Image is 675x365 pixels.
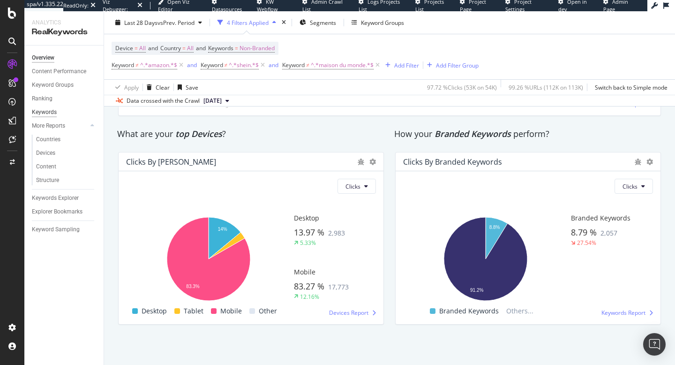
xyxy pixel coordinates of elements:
button: Apply [112,80,139,95]
a: Countries [36,135,97,144]
button: and [187,61,197,69]
div: Countries [36,135,60,144]
span: Mobile [220,305,242,317]
span: Tablet [184,305,203,317]
span: Other [259,305,277,317]
span: 17,773 [328,282,349,291]
div: Clicks By Branded Keywords [403,157,502,167]
span: 83.27 % [294,281,324,292]
div: Content Performance [32,67,86,76]
div: Content [36,162,56,172]
button: Last 28 DaysvsPrev. Period [112,15,206,30]
div: bug [634,159,642,165]
span: All [139,42,146,55]
div: Keywords [32,107,57,117]
div: and [269,61,278,69]
span: Branded Keywords [439,305,499,317]
div: Open Intercom Messenger [643,333,666,356]
a: Keyword Groups [32,80,97,90]
span: Devices Report [329,309,368,317]
span: Desktop [142,305,167,317]
div: More Reports [32,121,65,131]
a: Content [36,162,97,172]
div: 99.26 % URLs ( 112K on 113K ) [509,83,583,91]
span: 2025 Aug. 6th [203,97,222,105]
span: = [182,44,186,52]
button: Segments [296,15,340,30]
span: Keyword [201,61,223,69]
div: Clicks by [PERSON_NAME] [126,157,216,167]
span: ≠ [306,61,309,69]
span: ^.*amazon.*$ [140,59,177,72]
span: Clicks [345,182,360,190]
a: Explorer Bookmarks [32,207,97,217]
div: bug [357,159,365,165]
button: Add Filter Group [423,60,479,71]
a: Ranking [32,94,97,104]
a: Keywords Report [601,309,653,317]
span: and [196,44,206,52]
span: Datasources [212,6,242,13]
div: Analytics [32,19,96,27]
div: Keywords Explorer [32,193,79,203]
button: Clicks [615,179,653,194]
div: 12.16% [300,293,319,301]
div: Overview [32,53,54,63]
button: and [269,61,278,69]
div: What are your ? [117,128,385,140]
a: Keyword Sampling [32,225,97,235]
button: Clear [143,80,170,95]
span: = [235,44,238,52]
div: 97.72 % Clicks ( 53K on 54K ) [427,83,497,91]
span: Branded Keywords [571,213,630,222]
span: and [148,44,158,52]
a: Overview [32,53,97,63]
div: Structure [36,175,59,185]
a: Keywords [32,107,97,117]
span: Non-Branded [240,42,275,55]
div: times [280,18,288,27]
div: Add Filter Group [436,61,479,69]
span: Mobile [294,267,315,276]
div: Ranking [32,94,52,104]
text: 91.2% [470,288,483,293]
div: Clear [156,83,170,91]
span: All [187,42,194,55]
span: Keywords Report [601,309,645,317]
div: RealKeywords [32,27,96,38]
span: Country [160,44,181,52]
button: Clicks [337,179,376,194]
span: Desktop [294,213,319,222]
span: Keywords [208,44,233,52]
span: Others... [502,305,537,317]
div: Devices [36,148,55,158]
span: Keyword [282,61,305,69]
button: 4 Filters Applied [214,15,280,30]
a: Content Performance [32,67,97,76]
span: Clicks [622,182,637,190]
div: Save [186,83,198,91]
div: 4 Filters Applied [227,18,269,26]
span: ^.*maison du monde.*$ [311,59,374,72]
span: 8.79 % [571,227,597,238]
div: Keyword Sampling [32,225,80,235]
div: and [187,61,197,69]
button: Add Filter [382,60,419,71]
svg: A chart. [126,212,290,305]
div: Add Filter [394,61,419,69]
span: 13.97 % [294,227,324,238]
span: 2,983 [328,228,345,237]
span: ≠ [135,61,139,69]
div: A chart. [403,212,567,305]
a: More Reports [32,121,88,131]
a: Structure [36,175,97,185]
button: Switch back to Simple mode [591,80,667,95]
div: Keyword Groups [361,18,404,26]
div: 5.33% [300,239,316,247]
span: Keyword [112,61,134,69]
div: Apply [124,83,139,91]
span: 2,057 [600,228,617,237]
text: 83.3% [186,283,199,289]
button: [DATE] [200,95,233,106]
